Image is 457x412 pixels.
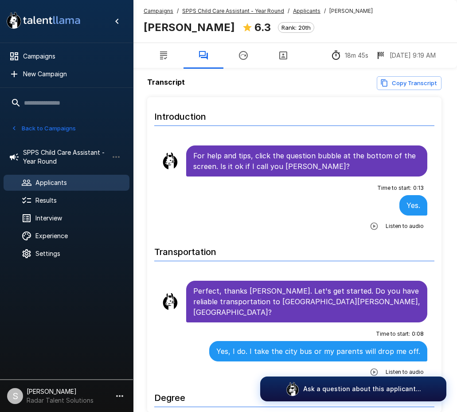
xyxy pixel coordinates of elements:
span: Time to start : [377,184,411,192]
p: [DATE] 9:19 AM [390,51,436,60]
b: Transcript [147,78,185,86]
h6: Introduction [154,102,434,126]
span: [PERSON_NAME] [329,7,373,16]
span: Listen to audio [386,368,424,377]
p: 18m 45s [345,51,368,60]
span: Rank: 20th [278,24,314,31]
p: Perfect, thanks [PERSON_NAME]. Let's get started. Do you have reliable transportation to [GEOGRAP... [193,286,420,318]
p: Ask a question about this applicant... [303,385,421,393]
span: 0 : 13 [413,184,424,192]
span: / [324,7,326,16]
span: Listen to audio [386,222,424,231]
p: For help and tips, click the question bubble at the bottom of the screen. Is it ok if I call you ... [193,150,420,172]
b: [PERSON_NAME] [144,21,235,34]
img: llama_clean.png [161,152,179,170]
u: SPPS Child Care Assistant - Year Round [182,8,284,14]
p: Yes. [406,200,420,211]
b: 6.3 [254,21,271,34]
img: llama_clean.png [161,293,179,310]
h6: Transportation [154,238,434,261]
u: Campaigns [144,8,173,14]
span: / [177,7,179,16]
h6: Degree [154,384,434,407]
p: Yes, I do. I take the city bus or my parents will drop me off. [216,346,420,357]
u: Applicants [293,8,320,14]
span: / [288,7,289,16]
div: The date and time when the interview was completed [375,50,436,61]
img: logo_glasses@2x.png [285,382,300,396]
div: The time between starting and completing the interview [331,50,368,61]
button: Copy transcript [377,76,441,90]
span: 0 : 08 [412,330,424,338]
button: Ask a question about this applicant... [260,377,446,401]
span: Time to start : [376,330,410,338]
